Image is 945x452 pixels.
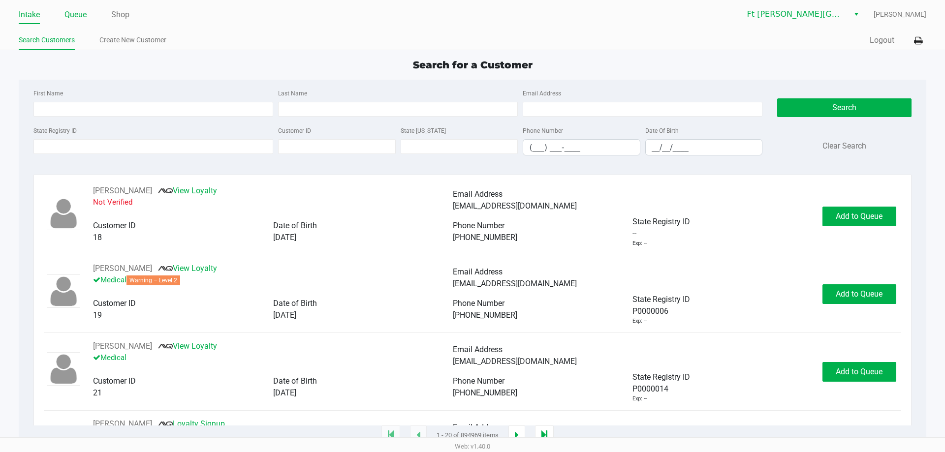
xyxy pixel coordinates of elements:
[381,425,400,445] app-submit-button: Move to first page
[413,59,533,71] span: Search for a Customer
[19,8,40,22] a: Intake
[632,383,668,395] span: P0000014
[158,419,225,428] a: Loyalty Signup
[523,89,561,98] label: Email Address
[632,317,647,326] div: Exp: --
[93,274,453,286] p: Medical
[93,352,453,363] p: Medical
[158,341,217,351] a: View Loyalty
[437,430,499,440] span: 1 - 20 of 894969 items
[453,310,517,320] span: [PHONE_NUMBER]
[273,310,296,320] span: [DATE]
[822,284,896,304] button: Add to Queue
[849,5,863,23] button: Select
[33,126,77,135] label: State Registry ID
[126,275,180,285] span: Warning – Level 2
[453,376,504,386] span: Phone Number
[535,425,554,445] app-submit-button: Move to last page
[453,267,503,276] span: Email Address
[874,9,926,20] span: [PERSON_NAME]
[401,126,446,135] label: State [US_STATE]
[523,126,563,135] label: Phone Number
[278,126,311,135] label: Customer ID
[822,207,896,226] button: Add to Queue
[455,443,490,450] span: Web: v1.40.0
[836,367,882,376] span: Add to Queue
[453,201,577,211] span: [EMAIL_ADDRESS][DOMAIN_NAME]
[453,345,503,354] span: Email Address
[645,139,763,155] kendo-maskedtextbox: Format: MM/DD/YYYY
[453,357,577,366] span: [EMAIL_ADDRESS][DOMAIN_NAME]
[632,395,647,403] div: Exp: --
[93,197,453,208] p: Not Verified
[93,310,102,320] span: 19
[453,221,504,230] span: Phone Number
[93,299,136,308] span: Customer ID
[278,89,307,98] label: Last Name
[273,299,317,308] span: Date of Birth
[632,305,668,317] span: P0000006
[453,279,577,288] span: [EMAIL_ADDRESS][DOMAIN_NAME]
[453,299,504,308] span: Phone Number
[273,233,296,242] span: [DATE]
[822,140,866,152] button: Clear Search
[453,422,503,432] span: Email Address
[93,263,152,274] button: See customer info
[508,425,525,445] app-submit-button: Next
[273,376,317,386] span: Date of Birth
[273,388,296,397] span: [DATE]
[99,34,166,46] a: Create New Customer
[158,186,217,195] a: View Loyalty
[93,185,152,197] button: See customer info
[747,8,843,20] span: Ft [PERSON_NAME][GEOGRAPHIC_DATA]
[645,126,679,135] label: Date Of Birth
[64,8,87,22] a: Queue
[93,376,136,386] span: Customer ID
[273,221,317,230] span: Date of Birth
[632,217,690,226] span: State Registry ID
[93,418,152,430] button: See customer info
[410,425,427,445] app-submit-button: Previous
[836,211,882,221] span: Add to Queue
[870,34,894,46] button: Logout
[19,34,75,46] a: Search Customers
[93,233,102,242] span: 18
[158,264,217,273] a: View Loyalty
[453,233,517,242] span: [PHONE_NUMBER]
[33,89,63,98] label: First Name
[111,8,129,22] a: Shop
[836,289,882,299] span: Add to Queue
[646,140,762,155] input: Format: MM/DD/YYYY
[523,140,640,155] input: Format: (999) 999-9999
[93,340,152,352] button: See customer info
[632,240,647,248] div: Exp: --
[453,388,517,397] span: [PHONE_NUMBER]
[777,98,911,117] button: Search
[822,362,896,382] button: Add to Queue
[93,221,136,230] span: Customer ID
[632,372,690,382] span: State Registry ID
[453,189,503,199] span: Email Address
[632,228,636,240] span: --
[632,295,690,304] span: State Registry ID
[93,388,102,397] span: 21
[523,139,640,155] kendo-maskedtextbox: Format: (999) 999-9999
